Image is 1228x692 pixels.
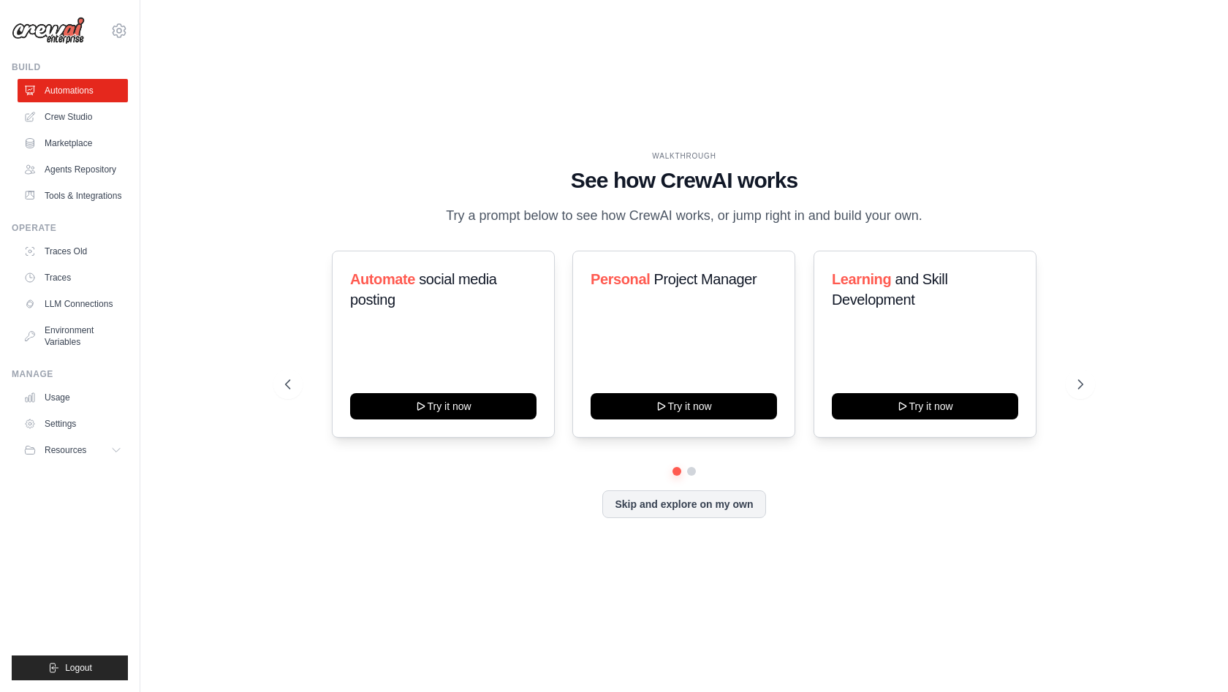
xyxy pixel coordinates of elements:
a: Agents Repository [18,158,128,181]
a: Traces [18,266,128,289]
a: Automations [18,79,128,102]
a: LLM Connections [18,292,128,316]
button: Skip and explore on my own [602,490,765,518]
a: Settings [18,412,128,436]
a: Marketplace [18,132,128,155]
span: and Skill Development [832,271,947,308]
div: Build [12,61,128,73]
button: Try it now [832,393,1018,419]
p: Try a prompt below to see how CrewAI works, or jump right in and build your own. [439,205,930,227]
button: Resources [18,438,128,462]
span: social media posting [350,271,497,308]
div: Manage [12,368,128,380]
a: Environment Variables [18,319,128,354]
span: Automate [350,271,415,287]
a: Crew Studio [18,105,128,129]
button: Try it now [591,393,777,419]
a: Usage [18,386,128,409]
a: Tools & Integrations [18,184,128,208]
span: Project Manager [654,271,757,287]
h1: See how CrewAI works [285,167,1083,194]
a: Traces Old [18,240,128,263]
span: Logout [65,662,92,674]
span: Resources [45,444,86,456]
div: Operate [12,222,128,234]
span: Personal [591,271,650,287]
div: WALKTHROUGH [285,151,1083,161]
span: Learning [832,271,891,287]
img: Logo [12,17,85,45]
button: Try it now [350,393,537,419]
button: Logout [12,655,128,680]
